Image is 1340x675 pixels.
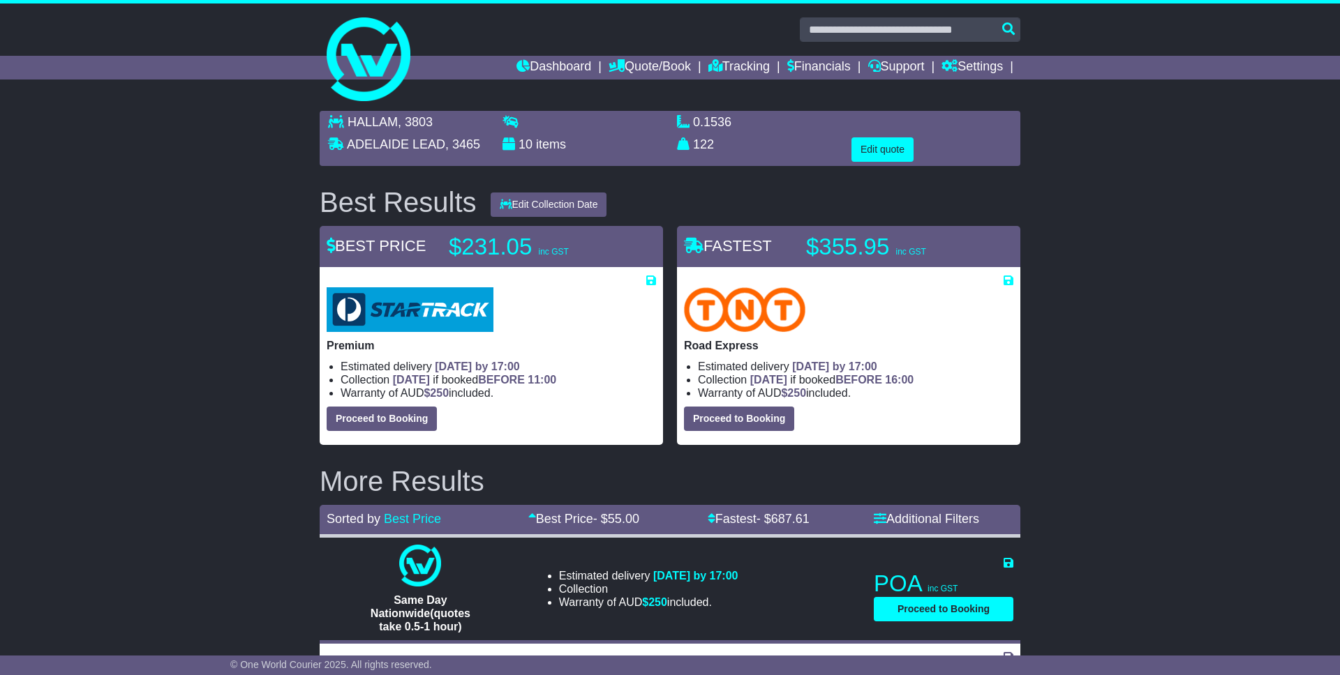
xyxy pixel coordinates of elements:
[698,373,1013,386] li: Collection
[684,407,794,431] button: Proceed to Booking
[941,56,1003,79] a: Settings
[874,512,979,526] a: Additional Filters
[653,570,738,582] span: [DATE] by 17:00
[559,582,738,596] li: Collection
[642,596,667,608] span: $
[806,233,981,261] p: $355.95
[708,512,810,526] a: Fastest- $687.61
[393,374,556,386] span: if booked
[536,137,566,151] span: items
[648,596,667,608] span: 250
[851,137,914,162] button: Edit quote
[528,512,639,526] a: Best Price- $55.00
[341,373,656,386] li: Collection
[608,512,639,526] span: 55.00
[327,512,380,526] span: Sorted by
[424,387,449,399] span: $
[478,374,525,386] span: BEFORE
[693,137,714,151] span: 122
[698,386,1013,400] li: Warranty of AUD included.
[874,597,1013,621] button: Proceed to Booking
[757,512,810,526] span: - $
[445,137,480,151] span: , 3465
[516,56,591,79] a: Dashboard
[559,569,738,582] li: Estimated delivery
[341,386,656,400] li: Warranty of AUD included.
[384,512,441,526] a: Best Price
[835,374,882,386] span: BEFORE
[313,187,484,218] div: Best Results
[230,659,432,670] span: © One World Courier 2025. All rights reserved.
[781,387,806,399] span: $
[341,360,656,373] li: Estimated delivery
[347,137,445,151] span: ADELAIDE LEAD
[750,374,787,386] span: [DATE]
[684,237,772,255] span: FASTEST
[449,233,623,261] p: $231.05
[435,361,520,372] span: [DATE] by 17:00
[430,387,449,399] span: 250
[348,115,398,129] span: HALLAM
[393,374,430,386] span: [DATE]
[698,360,1013,373] li: Estimated delivery
[327,237,426,255] span: BEST PRICE
[787,56,851,79] a: Financials
[928,584,958,593] span: inc GST
[693,115,731,129] span: 0.1536
[327,407,437,431] button: Proceed to Booking
[874,570,1013,598] p: POA
[609,56,691,79] a: Quote/Book
[519,137,533,151] span: 10
[538,247,568,257] span: inc GST
[559,596,738,609] li: Warranty of AUD included.
[684,287,805,332] img: TNT Domestic: Road Express
[885,374,914,386] span: 16:00
[750,374,914,386] span: if booked
[327,339,656,352] p: Premium
[771,512,810,526] span: 687.61
[593,512,639,526] span: - $
[399,545,441,586] img: One World Courier: Same Day Nationwide(quotes take 0.5-1 hour)
[684,339,1013,352] p: Road Express
[327,287,493,332] img: StarTrack: Premium
[398,115,433,129] span: , 3803
[708,56,770,79] a: Tracking
[895,247,925,257] span: inc GST
[491,192,607,217] button: Edit Collection Date
[868,56,925,79] a: Support
[528,374,556,386] span: 11:00
[371,594,470,632] span: Same Day Nationwide(quotes take 0.5-1 hour)
[792,361,877,372] span: [DATE] by 17:00
[787,387,806,399] span: 250
[320,466,1020,496] h2: More Results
